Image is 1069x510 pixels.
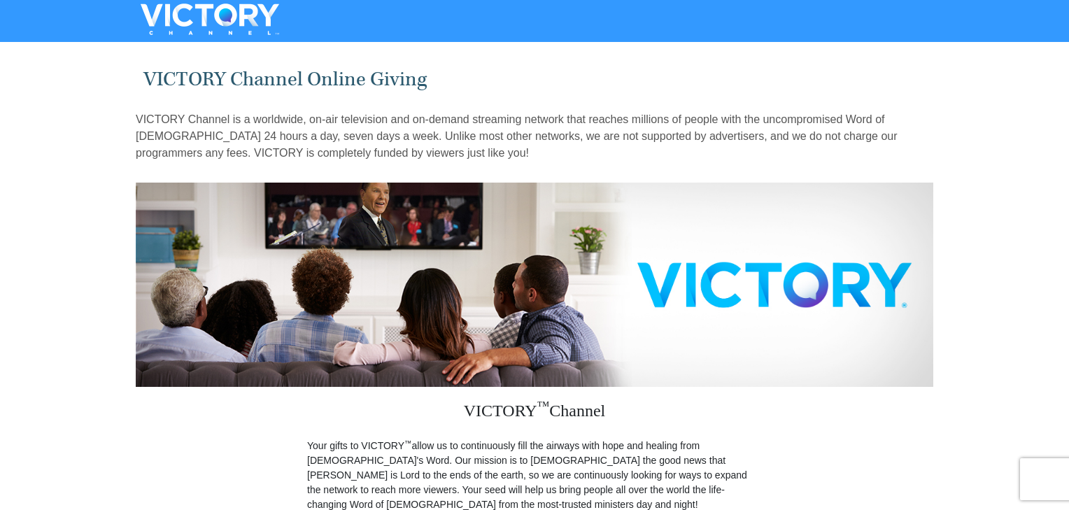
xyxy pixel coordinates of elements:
p: VICTORY Channel is a worldwide, on-air television and on-demand streaming network that reaches mi... [136,111,933,162]
sup: ™ [404,439,412,447]
h1: VICTORY Channel Online Giving [143,68,926,91]
sup: ™ [537,399,550,413]
h3: VICTORY Channel [307,387,762,439]
img: VICTORYTHON - VICTORY Channel [122,3,297,35]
